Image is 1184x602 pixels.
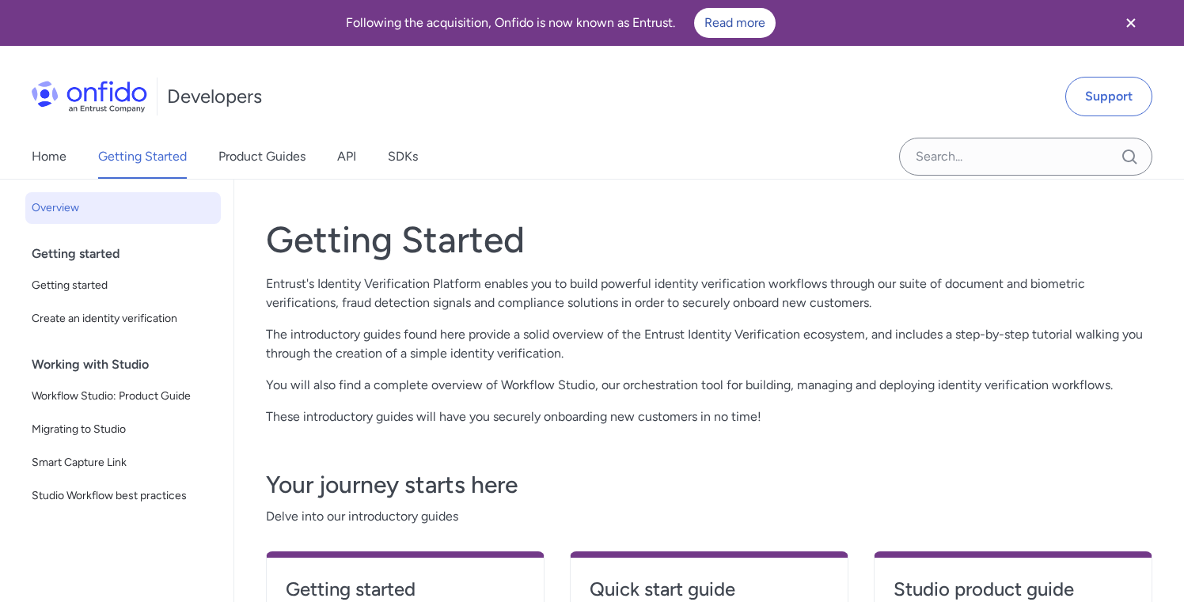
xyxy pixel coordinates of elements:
span: Delve into our introductory guides [266,507,1152,526]
a: Smart Capture Link [25,447,221,479]
span: Overview [32,199,214,218]
h1: Developers [167,84,262,109]
span: Create an identity verification [32,309,214,328]
span: Getting started [32,276,214,295]
img: Onfido Logo [32,81,147,112]
h1: Getting Started [266,218,1152,262]
h3: Your journey starts here [266,469,1152,501]
a: Read more [694,8,776,38]
button: Close banner [1102,3,1160,43]
a: Migrating to Studio [25,414,221,445]
p: Entrust's Identity Verification Platform enables you to build powerful identity verification work... [266,274,1152,312]
h4: Studio product guide [894,577,1133,602]
svg: Close banner [1121,13,1140,32]
span: Studio Workflow best practices [32,487,214,505]
span: Workflow Studio: Product Guide [32,387,214,406]
a: Studio Workflow best practices [25,480,221,512]
div: Following the acquisition, Onfido is now known as Entrust. [19,8,1102,38]
a: Overview [25,192,221,224]
p: You will also find a complete overview of Workflow Studio, our orchestration tool for building, m... [266,376,1152,395]
a: Create an identity verification [25,303,221,335]
h4: Getting started [286,577,525,602]
span: Smart Capture Link [32,453,214,472]
a: Home [32,134,66,179]
a: Getting Started [98,134,187,179]
a: Getting started [25,270,221,301]
a: Workflow Studio: Product Guide [25,381,221,412]
div: Working with Studio [32,349,227,381]
p: These introductory guides will have you securely onboarding new customers in no time! [266,407,1152,426]
a: SDKs [388,134,418,179]
h4: Quick start guide [590,577,829,602]
a: API [337,134,356,179]
div: Getting started [32,238,227,270]
a: Product Guides [218,134,305,179]
span: Migrating to Studio [32,420,214,439]
p: The introductory guides found here provide a solid overview of the Entrust Identity Verification ... [266,325,1152,363]
a: Support [1065,77,1152,116]
input: Onfido search input field [899,138,1152,176]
